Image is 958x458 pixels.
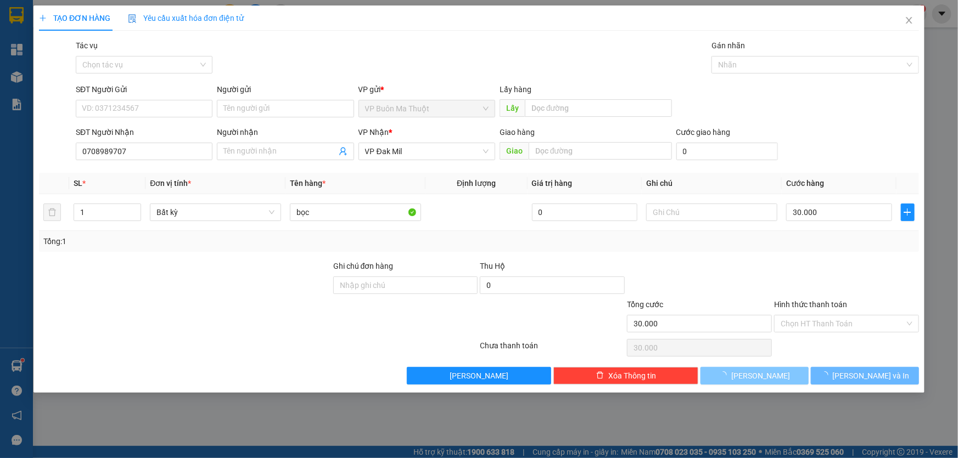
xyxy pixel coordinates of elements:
span: Đơn vị tính [150,179,191,188]
div: VP gửi [358,83,495,95]
button: plus [901,203,915,221]
span: [PERSON_NAME] [450,370,508,382]
button: [PERSON_NAME] [407,367,552,385]
span: user-add [339,147,348,156]
input: 0 [532,203,638,221]
input: Dọc đường [525,99,672,117]
label: Ghi chú đơn hàng [333,262,394,270]
span: Giao hàng [500,128,535,137]
input: Dọc đường [529,142,672,160]
span: Tổng cước [627,300,663,309]
span: loading [719,371,731,379]
th: Ghi chú [642,173,782,194]
span: SL [74,179,82,188]
button: Close [894,5,925,36]
span: plus [39,14,47,22]
div: Người gửi [217,83,354,95]
span: Xóa Thông tin [608,370,656,382]
label: Hình thức thanh toán [774,300,847,309]
img: icon [128,14,137,23]
span: Giá trị hàng [532,179,573,188]
span: Lấy [500,99,525,117]
div: SĐT Người Nhận [76,126,212,138]
div: Tổng: 1 [43,235,370,247]
span: Yêu cầu xuất hóa đơn điện tử [128,14,244,22]
span: Thu Hộ [480,262,505,270]
span: Bất kỳ [156,204,274,220]
label: Tác vụ [76,41,98,50]
span: loading [821,371,833,379]
button: deleteXóa Thông tin [553,367,698,385]
span: close [905,16,914,25]
span: VP Nhận [358,128,389,137]
span: plus [901,208,914,217]
label: Gán nhãn [712,41,745,50]
span: [PERSON_NAME] [731,370,790,382]
input: VD: Bàn, Ghế [290,203,421,221]
input: Ghi Chú [646,203,777,221]
button: delete [43,203,61,221]
div: SĐT Người Gửi [76,83,212,95]
span: Giao [500,142,529,160]
input: Ghi chú đơn hàng [333,276,478,294]
span: TẠO ĐƠN HÀNG [39,14,110,22]
div: Chưa thanh toán [479,340,626,359]
button: [PERSON_NAME] và In [811,367,919,385]
label: Cước giao hàng [676,128,731,137]
span: VP Đak Mil [365,143,489,160]
span: Lấy hàng [500,85,531,94]
span: Tên hàng [290,179,326,188]
input: Cước giao hàng [676,143,778,160]
span: VP Buôn Ma Thuột [365,100,489,117]
span: Định lượng [457,179,496,188]
span: Cước hàng [786,179,824,188]
div: Người nhận [217,126,354,138]
span: delete [596,371,604,380]
button: [PERSON_NAME] [701,367,809,385]
span: [PERSON_NAME] và In [833,370,910,382]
